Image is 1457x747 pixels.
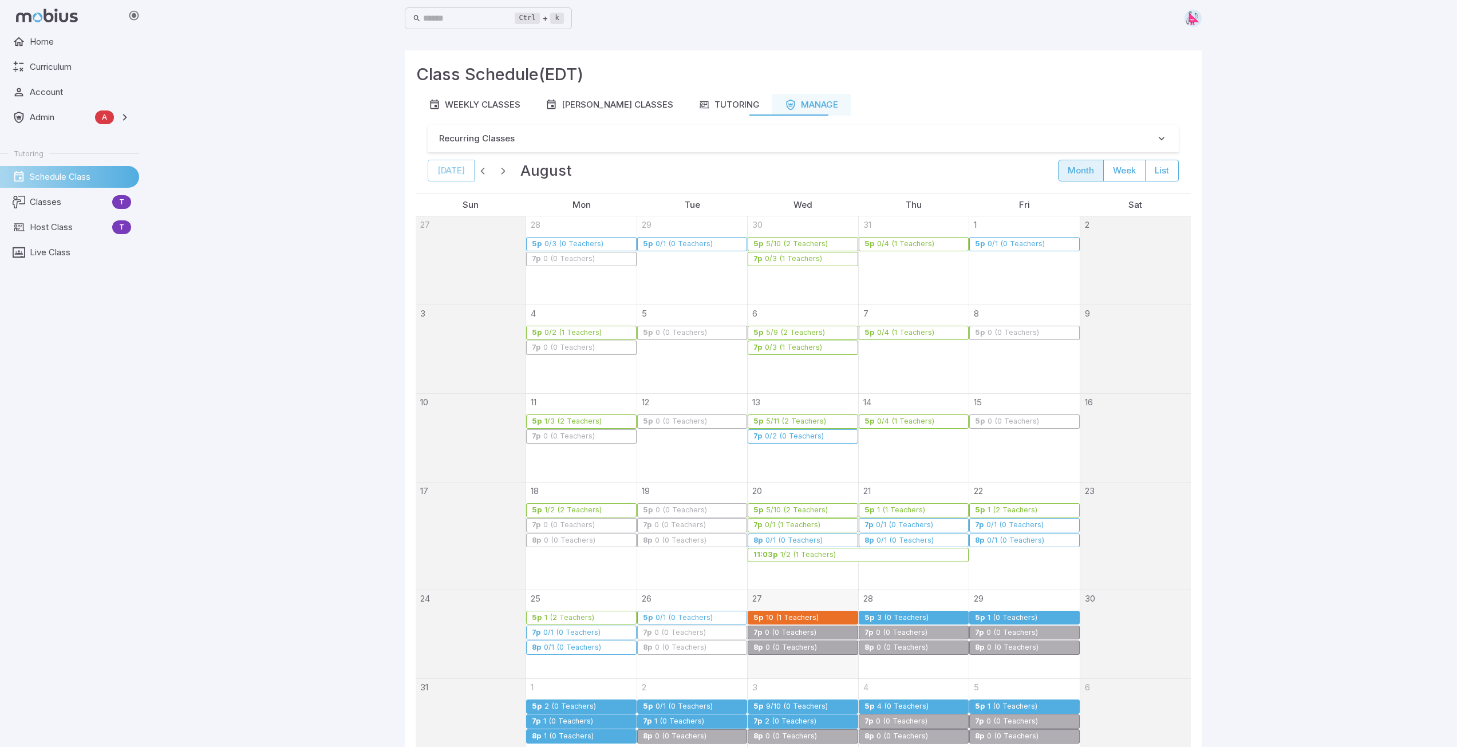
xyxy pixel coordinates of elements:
[1080,216,1089,231] a: August 2, 2025
[495,163,511,179] button: Next month
[655,240,713,248] div: 0/1 (0 Teachers)
[531,732,542,741] div: 8p
[969,590,984,605] a: August 29, 2025
[416,305,425,320] a: August 3, 2025
[974,506,985,515] div: 5p
[876,614,929,622] div: 3 (0 Teachers)
[526,483,539,497] a: August 18, 2025
[864,732,874,741] div: 8p
[526,590,637,678] td: August 25, 2025
[543,343,595,352] div: 0 (0 Teachers)
[764,343,823,352] div: 0/3 (1 Teachers)
[1080,305,1090,320] a: August 9, 2025
[543,643,602,652] div: 0/1 (0 Teachers)
[416,394,428,409] a: August 10, 2025
[526,305,536,320] a: August 4, 2025
[642,536,653,545] div: 8p
[515,13,540,24] kbd: Ctrl
[526,394,637,483] td: August 11, 2025
[526,305,637,394] td: August 4, 2025
[969,305,979,320] a: August 8, 2025
[748,483,762,497] a: August 20, 2025
[780,551,836,559] div: 1/2 (1 Teachers)
[864,240,875,248] div: 5p
[655,702,713,711] div: 0/1 (0 Teachers)
[416,216,430,231] a: July 27, 2025
[765,417,827,426] div: 5/11 (2 Teachers)
[531,521,541,529] div: 7p
[531,629,541,637] div: 7p
[753,255,763,263] div: 7p
[642,329,653,337] div: 5p
[544,329,602,337] div: 0/2 (1 Teachers)
[1058,160,1104,181] button: month
[531,329,542,337] div: 5p
[428,160,475,181] button: [DATE]
[764,432,824,441] div: 0/2 (0 Teachers)
[969,216,1080,305] td: August 1, 2025
[864,629,874,637] div: 7p
[439,132,515,145] p: Recurring Classes
[680,194,705,216] a: Tuesday
[859,590,873,605] a: August 28, 2025
[531,536,542,545] div: 8p
[637,216,747,305] td: July 29, 2025
[859,394,871,409] a: August 14, 2025
[642,717,652,726] div: 7p
[986,536,1045,545] div: 0/1 (0 Teachers)
[753,732,763,741] div: 8p
[986,629,1039,637] div: 0 (0 Teachers)
[698,98,760,111] div: Tutoring
[974,521,984,529] div: 7p
[1080,305,1190,394] td: August 9, 2025
[642,614,653,622] div: 5p
[753,536,763,545] div: 8p
[416,679,428,694] a: August 31, 2025
[637,590,651,605] a: August 26, 2025
[544,417,602,426] div: 1/3 (2 Teachers)
[544,614,595,622] div: 1 (2 Teachers)
[654,643,707,652] div: 0 (0 Teachers)
[859,483,871,497] a: August 21, 2025
[974,717,984,726] div: 7p
[748,305,757,320] a: August 6, 2025
[748,590,762,605] a: August 27, 2025
[531,432,541,441] div: 7p
[515,11,564,25] div: +
[637,483,650,497] a: August 19, 2025
[30,35,131,48] span: Home
[416,216,526,305] td: July 27, 2025
[764,521,821,529] div: 0/1 (1 Teachers)
[986,521,1044,529] div: 0/1 (0 Teachers)
[531,717,541,726] div: 7p
[876,732,929,741] div: 0 (0 Teachers)
[859,679,868,694] a: September 4, 2025
[864,702,875,711] div: 5p
[543,536,596,545] div: 0 (0 Teachers)
[642,240,653,248] div: 5p
[1080,483,1190,590] td: August 23, 2025
[969,483,1080,590] td: August 22, 2025
[637,590,747,678] td: August 26, 2025
[764,717,817,726] div: 2 (0 Teachers)
[637,394,649,409] a: August 12, 2025
[654,717,705,726] div: 1 (0 Teachers)
[654,521,706,529] div: 0 (0 Teachers)
[986,717,1039,726] div: 0 (0 Teachers)
[876,643,929,652] div: 0 (0 Teachers)
[969,679,979,694] a: September 5, 2025
[974,629,984,637] div: 7p
[876,536,934,545] div: 0/1 (0 Teachers)
[544,702,597,711] div: 2 (0 Teachers)
[637,483,747,590] td: August 19, 2025
[864,614,875,622] div: 5p
[753,329,764,337] div: 5p
[544,506,602,515] div: 1/2 (2 Teachers)
[876,702,929,711] div: 4 (0 Teachers)
[748,216,763,231] a: July 30, 2025
[753,643,763,652] div: 8p
[974,702,985,711] div: 5p
[753,506,764,515] div: 5p
[987,702,1038,711] div: 1 (0 Teachers)
[1080,216,1190,305] td: August 2, 2025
